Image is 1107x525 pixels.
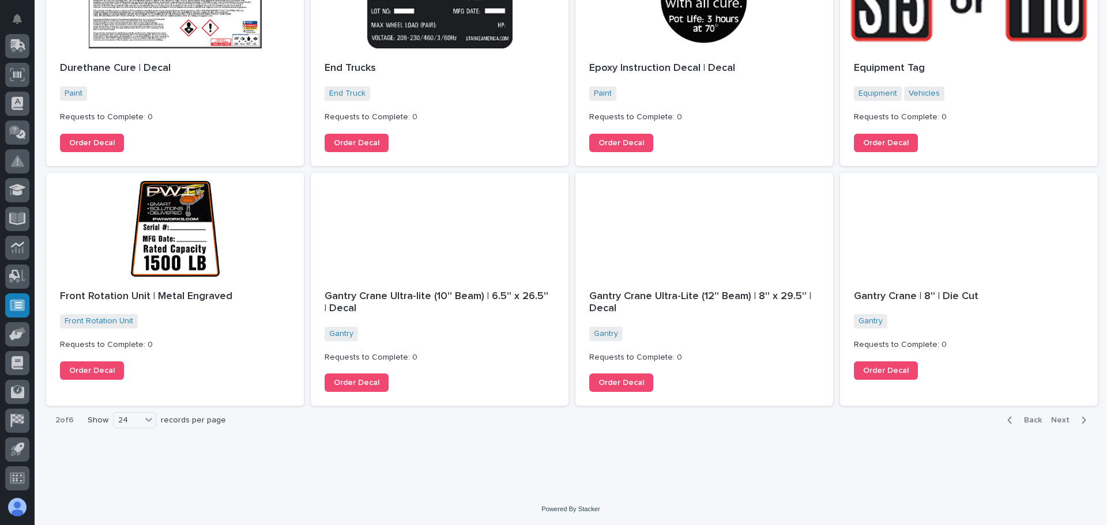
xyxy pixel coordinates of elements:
[589,353,819,362] p: Requests to Complete: 0
[589,134,653,152] a: Order Decal
[541,505,600,512] a: Powered By Stacker
[854,112,1084,122] p: Requests to Complete: 0
[69,367,115,375] span: Order Decal
[88,416,108,425] p: Show
[334,379,379,387] span: Order Decal
[5,7,29,31] button: Notifications
[854,134,918,152] a: Order Decal
[5,495,29,519] button: users-avatar
[863,367,909,375] span: Order Decal
[854,290,1084,303] p: Gantry Crane | 8'' | Die Cut
[325,62,555,75] p: End Trucks
[69,139,115,147] span: Order Decal
[325,112,555,122] p: Requests to Complete: 0
[60,340,290,350] p: Requests to Complete: 0
[114,414,141,426] div: 24
[60,134,124,152] a: Order Decal
[329,89,366,99] a: End Truck
[840,173,1098,406] a: Gantry Crane | 8'' | Die CutGantry Requests to Complete: 0Order Decal
[589,290,819,315] p: Gantry Crane Ultra-Lite (12'' Beam) | 8'' x 29.5'' | Decal
[598,139,644,147] span: Order Decal
[46,173,304,406] a: Front Rotation Unit | Metal EngravedFront Rotation Unit Requests to Complete: 0Order Decal
[859,316,883,326] a: Gantry
[598,379,644,387] span: Order Decal
[854,340,1084,350] p: Requests to Complete: 0
[65,89,82,99] a: Paint
[325,290,555,315] p: Gantry Crane Ultra-lite (10'' Beam) | 6.5'' x 26.5'' | Decal
[594,89,612,99] a: Paint
[589,373,653,392] a: Order Decal
[60,62,290,75] p: Durethane Cure | Decal
[161,416,226,425] p: records per page
[60,361,124,380] a: Order Decal
[14,14,29,32] div: Notifications
[325,353,555,362] p: Requests to Complete: 0
[325,373,389,392] a: Order Decal
[594,329,618,339] a: Gantry
[854,361,918,380] a: Order Decal
[60,112,290,122] p: Requests to Complete: 0
[859,89,897,99] a: Equipment
[1017,415,1042,425] span: Back
[854,62,1084,75] p: Equipment Tag
[60,290,290,303] p: Front Rotation Unit | Metal Engraved
[998,415,1046,425] button: Back
[575,173,833,406] a: Gantry Crane Ultra-Lite (12'' Beam) | 8'' x 29.5'' | DecalGantry Requests to Complete: 0Order Decal
[1051,415,1076,425] span: Next
[325,134,389,152] a: Order Decal
[589,112,819,122] p: Requests to Complete: 0
[311,173,568,406] a: Gantry Crane Ultra-lite (10'' Beam) | 6.5'' x 26.5'' | DecalGantry Requests to Complete: 0Order D...
[329,329,353,339] a: Gantry
[65,316,133,326] a: Front Rotation Unit
[909,89,940,99] a: Vehicles
[334,139,379,147] span: Order Decal
[863,139,909,147] span: Order Decal
[589,62,819,75] p: Epoxy Instruction Decal | Decal
[1046,415,1095,425] button: Next
[46,406,83,435] p: 2 of 6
